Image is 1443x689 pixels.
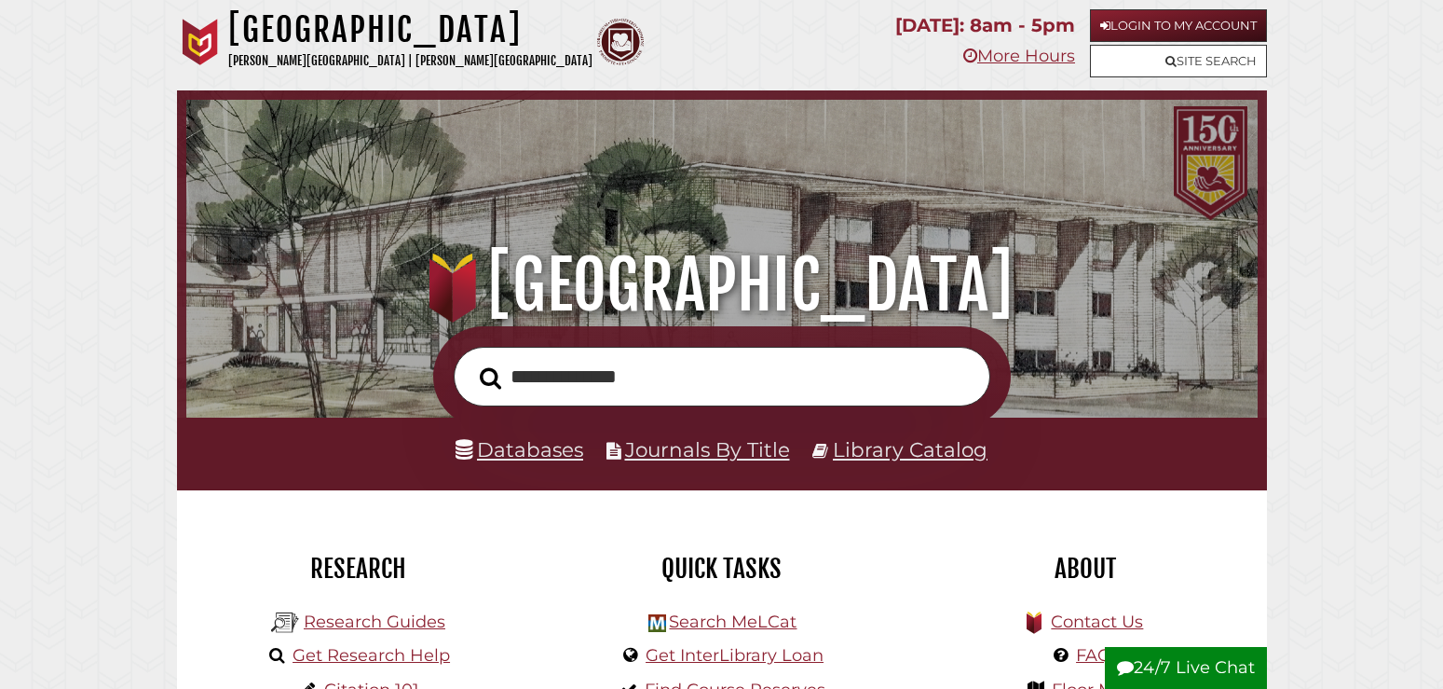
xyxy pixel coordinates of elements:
a: Login to My Account [1090,9,1267,42]
h2: About [918,553,1253,585]
i: Search [480,367,501,391]
a: Get Research Help [293,645,450,666]
a: FAQs [1076,645,1120,666]
img: Calvin University [177,19,224,65]
a: More Hours [963,46,1075,66]
h2: Quick Tasks [554,553,890,585]
button: Search [470,362,510,394]
img: Calvin Theological Seminary [597,19,644,65]
h1: [GEOGRAPHIC_DATA] [228,9,592,50]
img: Hekman Library Logo [271,609,299,637]
a: Get InterLibrary Loan [646,645,824,666]
a: Library Catalog [833,437,987,462]
p: [PERSON_NAME][GEOGRAPHIC_DATA] | [PERSON_NAME][GEOGRAPHIC_DATA] [228,50,592,72]
a: Site Search [1090,45,1267,77]
a: Databases [456,437,583,462]
a: Research Guides [304,612,445,632]
img: Hekman Library Logo [648,614,666,632]
a: Journals By Title [625,437,790,462]
p: [DATE]: 8am - 5pm [895,9,1075,42]
a: Search MeLCat [669,612,796,632]
a: Contact Us [1051,612,1143,632]
h1: [GEOGRAPHIC_DATA] [208,244,1236,326]
h2: Research [191,553,526,585]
